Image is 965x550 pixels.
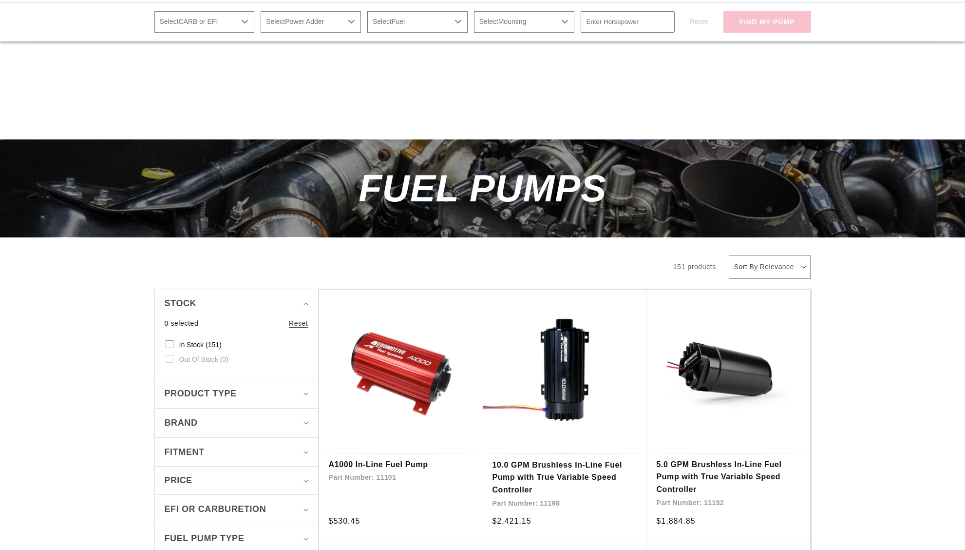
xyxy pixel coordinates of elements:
[165,416,198,430] span: Brand
[165,531,245,546] span: Fuel Pump Type
[289,318,308,329] a: Reset
[165,409,308,437] summary: Brand (0 selected)
[165,438,308,467] summary: Fitment (0 selected)
[165,379,308,408] summary: Product type (0 selected)
[165,296,197,311] span: Stock
[179,340,222,349] span: In stock (151)
[165,467,308,494] summary: Price
[165,495,308,524] summary: EFI or Carburetion (0 selected)
[154,11,255,33] select: CARB or EFI
[367,11,468,33] select: Fuel
[165,387,237,401] span: Product type
[165,445,205,459] span: Fitment
[165,502,266,516] span: EFI or Carburetion
[179,355,228,364] span: Out of stock (0)
[656,458,800,496] a: 5.0 GPM Brushless In-Line Fuel Pump with True Variable Speed Controller
[673,263,716,271] span: 151 products
[165,474,192,487] span: Price
[492,459,637,496] a: 10.0 GPM Brushless In-Line Fuel Pump with True Variable Speed Controller
[329,458,473,471] a: A1000 In-Line Fuel Pump
[359,167,606,210] span: Fuel Pumps
[165,318,199,329] span: 0 selected
[474,11,574,33] select: Mounting
[261,11,361,33] select: Power Adder
[165,289,308,318] summary: Stock (0 selected)
[581,11,675,33] input: Enter Horsepower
